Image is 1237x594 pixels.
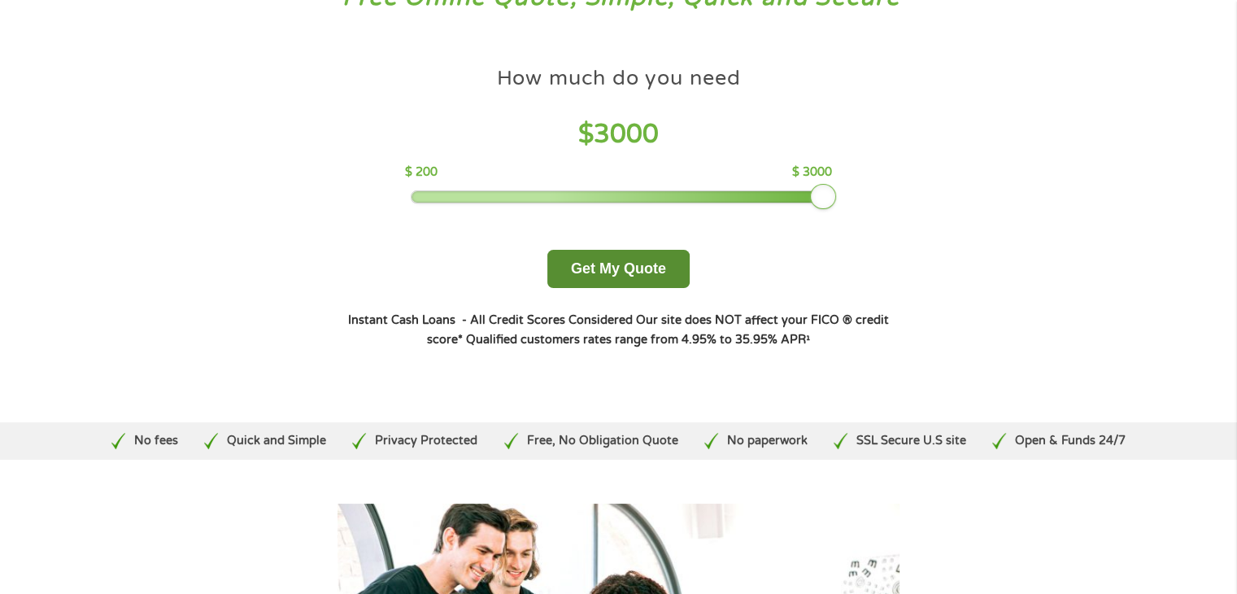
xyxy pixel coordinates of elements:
[375,432,477,450] p: Privacy Protected
[856,432,966,450] p: SSL Secure U.S site
[594,119,659,150] span: 3000
[227,432,326,450] p: Quick and Simple
[466,333,810,347] strong: Qualified customers rates range from 4.95% to 35.95% APR¹
[134,432,178,450] p: No fees
[405,118,832,151] h4: $
[427,313,889,347] strong: Our site does NOT affect your FICO ® credit score*
[497,65,741,92] h4: How much do you need
[1015,432,1126,450] p: Open & Funds 24/7
[792,164,832,181] p: $ 3000
[348,313,633,327] strong: Instant Cash Loans - All Credit Scores Considered
[405,164,438,181] p: $ 200
[727,432,808,450] p: No paperwork
[547,250,690,288] button: Get My Quote
[526,432,677,450] p: Free, No Obligation Quote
